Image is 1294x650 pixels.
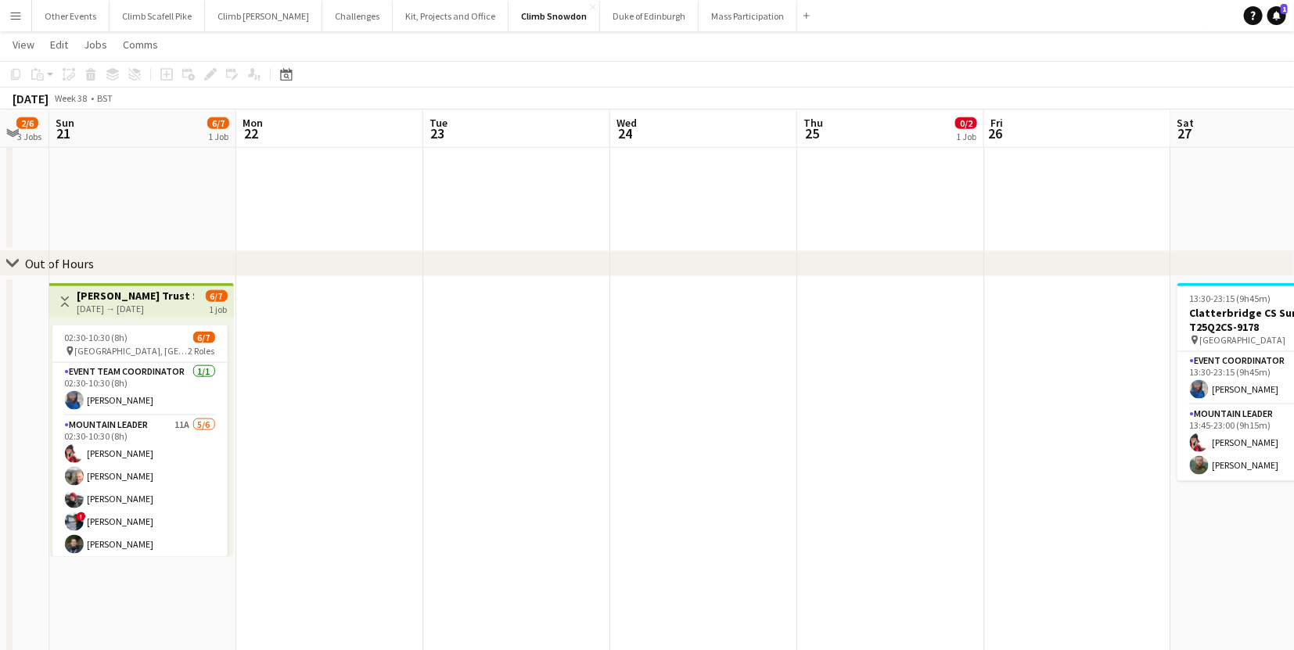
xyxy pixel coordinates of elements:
span: 1 [1281,4,1288,14]
button: Duke of Edinburgh [600,1,699,31]
div: BST [97,92,113,104]
span: View [13,38,34,52]
div: [DATE] [13,91,49,106]
button: Mass Participation [699,1,797,31]
button: Climb [PERSON_NAME] [205,1,322,31]
span: Comms [123,38,158,52]
a: 1 [1267,6,1286,25]
a: Jobs [77,34,113,55]
button: Other Events [32,1,110,31]
button: Climb Scafell Pike [110,1,205,31]
button: Challenges [322,1,393,31]
a: Comms [117,34,164,55]
button: Climb Snowdon [509,1,600,31]
span: Jobs [84,38,107,52]
a: View [6,34,41,55]
span: Edit [50,38,68,52]
div: Out of Hours [25,256,94,271]
button: Kit, Projects and Office [393,1,509,31]
a: Edit [44,34,74,55]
